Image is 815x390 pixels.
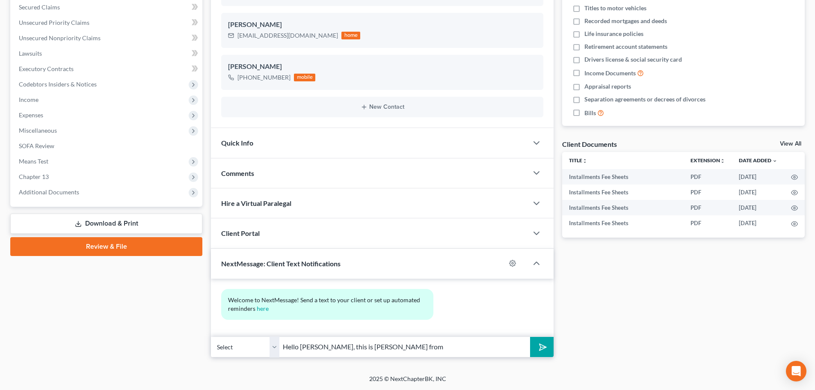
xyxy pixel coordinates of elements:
[684,215,732,231] td: PDF
[228,296,421,312] span: Welcome to NextMessage! Send a text to your client or set up automated reminders
[584,42,667,51] span: Retirement account statements
[562,140,617,149] div: Client Documents
[19,65,74,72] span: Executory Contracts
[228,104,536,110] button: New Contact
[279,336,530,357] input: Say something...
[221,139,253,147] span: Quick Info
[739,157,777,164] a: Date Added expand_more
[10,214,202,234] a: Download & Print
[584,109,596,117] span: Bills
[12,46,202,61] a: Lawsuits
[684,169,732,185] td: PDF
[584,17,667,25] span: Recorded mortgages and deeds
[19,3,60,11] span: Secured Claims
[221,169,254,177] span: Comments
[12,138,202,154] a: SOFA Review
[294,74,315,81] div: mobile
[582,158,587,164] i: unfold_more
[164,375,652,390] div: 2025 © NextChapterBK, INC
[19,173,49,180] span: Chapter 13
[732,200,784,215] td: [DATE]
[732,185,784,200] td: [DATE]
[19,111,43,119] span: Expenses
[780,141,801,147] a: View All
[19,96,39,103] span: Income
[684,185,732,200] td: PDF
[584,30,643,38] span: Life insurance policies
[19,158,48,165] span: Means Test
[584,82,631,91] span: Appraisal reports
[228,62,536,72] div: [PERSON_NAME]
[584,69,636,77] span: Income Documents
[341,32,360,39] div: home
[237,73,290,82] div: [PHONE_NUMBER]
[19,188,79,196] span: Additional Documents
[12,15,202,30] a: Unsecured Priority Claims
[12,30,202,46] a: Unsecured Nonpriority Claims
[221,259,341,268] span: NextMessage: Client Text Notifications
[772,158,777,164] i: expand_more
[562,215,684,231] td: Installments Fee Sheets
[732,169,784,185] td: [DATE]
[691,157,725,164] a: Extensionunfold_more
[19,80,97,88] span: Codebtors Insiders & Notices
[562,200,684,215] td: Installments Fee Sheets
[584,4,646,12] span: Titles to motor vehicles
[569,157,587,164] a: Titleunfold_more
[584,95,705,104] span: Separation agreements or decrees of divorces
[221,199,291,207] span: Hire a Virtual Paralegal
[786,361,806,381] div: Open Intercom Messenger
[562,185,684,200] td: Installments Fee Sheets
[237,31,338,40] div: [EMAIL_ADDRESS][DOMAIN_NAME]
[19,34,101,42] span: Unsecured Nonpriority Claims
[732,215,784,231] td: [DATE]
[10,237,202,256] a: Review & File
[228,20,536,30] div: [PERSON_NAME]
[19,127,57,134] span: Miscellaneous
[12,61,202,77] a: Executory Contracts
[221,229,260,237] span: Client Portal
[257,305,269,312] a: here
[684,200,732,215] td: PDF
[19,142,54,149] span: SOFA Review
[19,50,42,57] span: Lawsuits
[562,169,684,185] td: Installments Fee Sheets
[720,158,725,164] i: unfold_more
[584,55,682,64] span: Drivers license & social security card
[19,19,89,26] span: Unsecured Priority Claims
